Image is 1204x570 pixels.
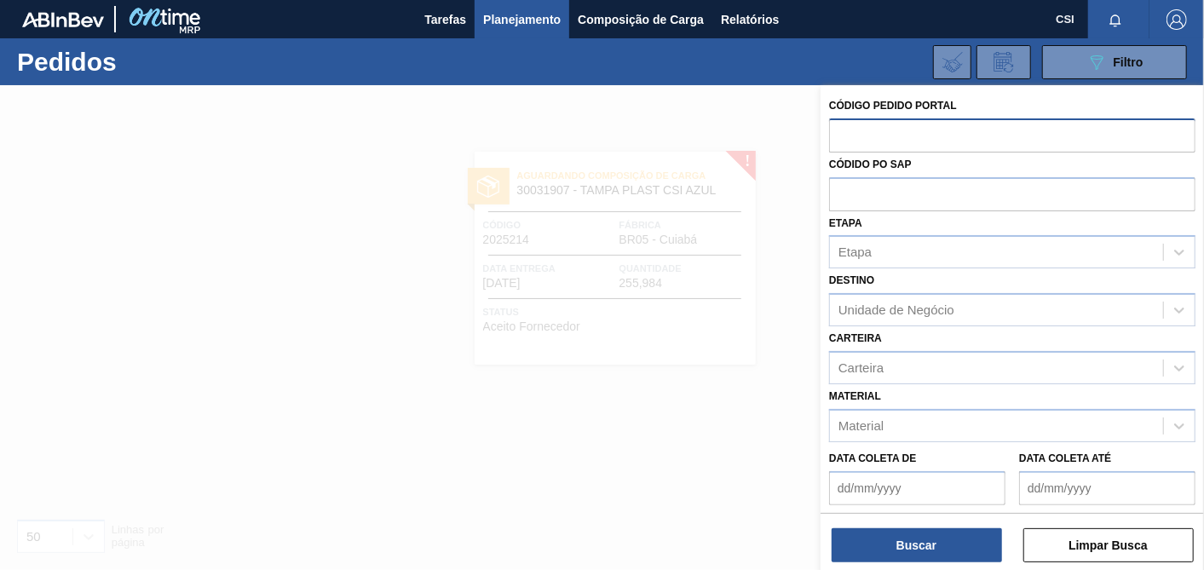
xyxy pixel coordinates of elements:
[1167,9,1187,30] img: Logout
[829,274,874,286] label: Destino
[1019,471,1195,505] input: dd/mm/yyyy
[22,12,104,27] img: TNhmsLtSVTkK8tSr43FrP2fwEKptu5GPRR3wAAAABJRU5ErkJggg==
[829,452,916,464] label: Data coleta de
[829,390,881,402] label: Material
[424,9,466,30] span: Tarefas
[838,245,872,260] div: Etapa
[721,9,779,30] span: Relatórios
[829,158,912,170] label: Códido PO SAP
[1114,55,1144,69] span: Filtro
[1088,8,1143,32] button: Notificações
[933,45,971,79] div: Importar Negociações dos Pedidos
[976,45,1031,79] div: Solicitação de Revisão de Pedidos
[829,100,957,112] label: Código Pedido Portal
[483,9,561,30] span: Planejamento
[838,360,884,375] div: Carteira
[17,52,257,72] h1: Pedidos
[1042,45,1187,79] button: Filtro
[829,471,1005,505] input: dd/mm/yyyy
[578,9,704,30] span: Composição de Carga
[829,217,862,229] label: Etapa
[829,332,882,344] label: Carteira
[838,303,954,318] div: Unidade de Negócio
[1019,452,1111,464] label: Data coleta até
[838,418,884,433] div: Material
